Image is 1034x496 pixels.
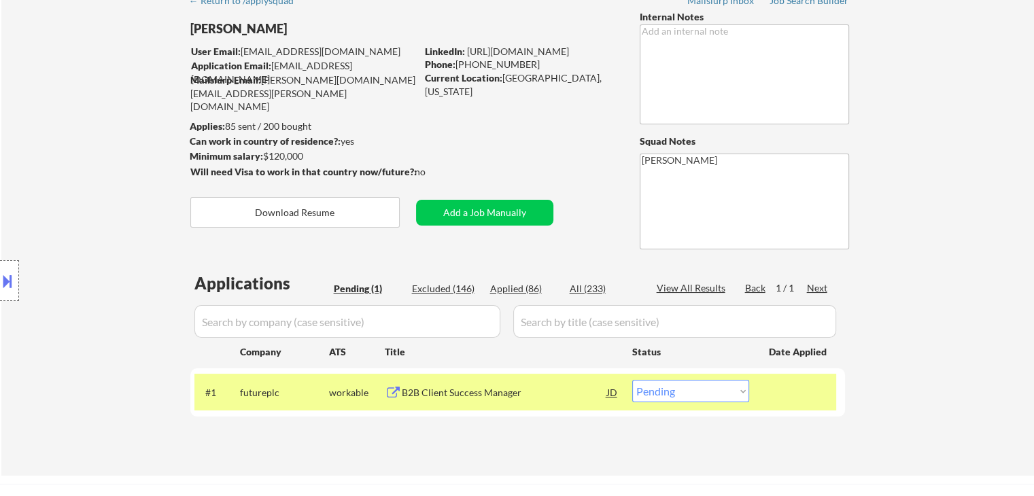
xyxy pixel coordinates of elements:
[425,58,455,70] strong: Phone:
[415,165,453,179] div: no
[425,46,465,57] strong: LinkedIn:
[416,200,553,226] button: Add a Job Manually
[194,305,500,338] input: Search by company (case sensitive)
[190,20,470,37] div: [PERSON_NAME]
[467,46,569,57] a: [URL][DOMAIN_NAME]
[190,120,416,133] div: 85 sent / 200 bought
[769,345,829,359] div: Date Applied
[191,45,416,58] div: [EMAIL_ADDRESS][DOMAIN_NAME]
[190,149,416,163] div: $120,000
[513,305,836,338] input: Search by title (case sensitive)
[425,72,502,84] strong: Current Location:
[606,380,619,404] div: JD
[425,58,617,71] div: [PHONE_NUMBER]
[191,46,241,57] strong: User Email:
[640,135,849,148] div: Squad Notes
[412,282,480,296] div: Excluded (146)
[640,10,849,24] div: Internal Notes
[191,60,271,71] strong: Application Email:
[190,73,416,113] div: [PERSON_NAME][DOMAIN_NAME][EMAIL_ADDRESS][PERSON_NAME][DOMAIN_NAME]
[190,74,261,86] strong: Mailslurp Email:
[329,386,385,400] div: workable
[657,281,729,295] div: View All Results
[776,281,807,295] div: 1 / 1
[632,339,749,364] div: Status
[570,282,638,296] div: All (233)
[240,386,329,400] div: futureplc
[745,281,767,295] div: Back
[191,59,416,86] div: [EMAIL_ADDRESS][DOMAIN_NAME]
[190,135,341,147] strong: Can work in country of residence?:
[190,197,400,228] button: Download Resume
[190,166,417,177] strong: Will need Visa to work in that country now/future?:
[490,282,558,296] div: Applied (86)
[402,386,607,400] div: B2B Client Success Manager
[194,275,329,291] div: Applications
[425,71,617,98] div: [GEOGRAPHIC_DATA], [US_STATE]
[190,135,412,148] div: yes
[385,345,619,359] div: Title
[807,281,829,295] div: Next
[240,345,329,359] div: Company
[329,345,385,359] div: ATS
[334,282,402,296] div: Pending (1)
